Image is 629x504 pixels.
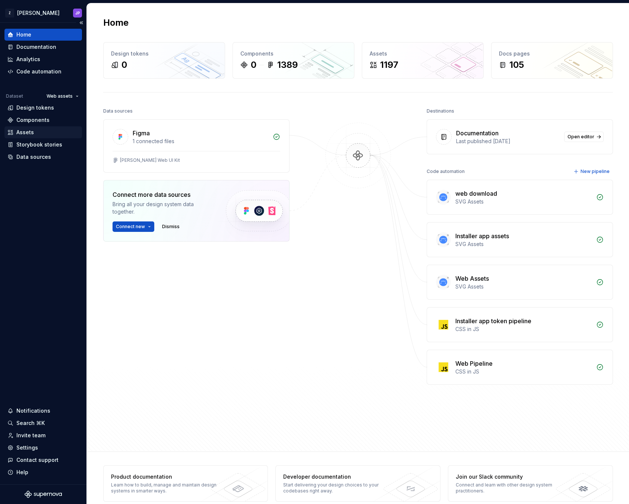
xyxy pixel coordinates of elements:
[17,9,60,17] div: [PERSON_NAME]
[16,31,31,38] div: Home
[4,139,82,151] a: Storybook stories
[275,465,440,502] a: Developer documentationStart delivering your design choices to your codebases right away.
[4,29,82,41] a: Home
[159,221,183,232] button: Dismiss
[4,53,82,65] a: Analytics
[16,432,45,439] div: Invite team
[16,68,61,75] div: Code automation
[455,189,497,198] div: web download
[16,419,45,427] div: Search ⌘K
[16,469,28,476] div: Help
[16,129,34,136] div: Assets
[380,59,398,71] div: 1197
[47,93,73,99] span: Web assets
[16,43,56,51] div: Documentation
[240,50,347,57] div: Components
[455,274,489,283] div: Web Assets
[25,491,62,498] svg: Supernova Logo
[4,66,82,78] a: Code automation
[456,473,564,481] div: Join our Slack community
[116,224,145,230] span: Connect new
[162,224,180,230] span: Dismiss
[16,116,50,124] div: Components
[121,59,127,71] div: 0
[568,134,594,140] span: Open editor
[113,221,154,232] button: Connect new
[456,129,499,138] div: Documentation
[4,41,82,53] a: Documentation
[4,102,82,114] a: Design tokens
[111,50,217,57] div: Design tokens
[499,50,605,57] div: Docs pages
[103,119,290,173] a: Figma1 connected files[PERSON_NAME] Web UI Kit
[251,59,256,71] div: 0
[4,429,82,441] a: Invite team
[455,368,592,375] div: CSS in JS
[4,417,82,429] button: Search ⌘K
[456,482,564,494] div: Connect and learn with other design system practitioners.
[455,283,592,290] div: SVG Assets
[111,473,219,481] div: Product documentation
[455,231,509,240] div: Installer app assets
[6,93,23,99] div: Dataset
[456,138,560,145] div: Last published [DATE]
[427,106,454,116] div: Destinations
[491,42,613,79] a: Docs pages105
[1,5,85,21] button: Z[PERSON_NAME]JP
[16,456,59,464] div: Contact support
[233,42,354,79] a: Components01389
[4,466,82,478] button: Help
[455,359,493,368] div: Web Pipeline
[16,407,50,415] div: Notifications
[16,56,40,63] div: Analytics
[4,454,82,466] button: Contact support
[120,157,180,163] div: [PERSON_NAME] Web UI Kit
[4,126,82,138] a: Assets
[283,473,392,481] div: Developer documentation
[4,114,82,126] a: Components
[113,190,213,199] div: Connect more data sources
[133,138,268,145] div: 1 connected files
[571,166,613,177] button: New pipeline
[113,201,213,215] div: Bring all your design system data together.
[75,10,80,16] div: JP
[103,465,268,502] a: Product documentationLearn how to build, manage and maintain design systems in smarter ways.
[362,42,484,79] a: Assets1197
[370,50,476,57] div: Assets
[277,59,298,71] div: 1389
[455,240,592,248] div: SVG Assets
[76,18,86,28] button: Collapse sidebar
[103,106,133,116] div: Data sources
[427,166,465,177] div: Code automation
[103,42,225,79] a: Design tokens0
[16,444,38,451] div: Settings
[448,465,613,502] a: Join our Slack communityConnect and learn with other design system practitioners.
[16,104,54,111] div: Design tokens
[103,17,129,29] h2: Home
[455,325,592,333] div: CSS in JS
[455,198,592,205] div: SVG Assets
[455,316,531,325] div: Installer app token pipeline
[5,9,14,18] div: Z
[581,168,610,174] span: New pipeline
[283,482,392,494] div: Start delivering your design choices to your codebases right away.
[4,405,82,417] button: Notifications
[16,141,62,148] div: Storybook stories
[4,442,82,454] a: Settings
[509,59,524,71] div: 105
[564,132,604,142] a: Open editor
[111,482,219,494] div: Learn how to build, manage and maintain design systems in smarter ways.
[133,129,150,138] div: Figma
[4,151,82,163] a: Data sources
[43,91,82,101] button: Web assets
[16,153,51,161] div: Data sources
